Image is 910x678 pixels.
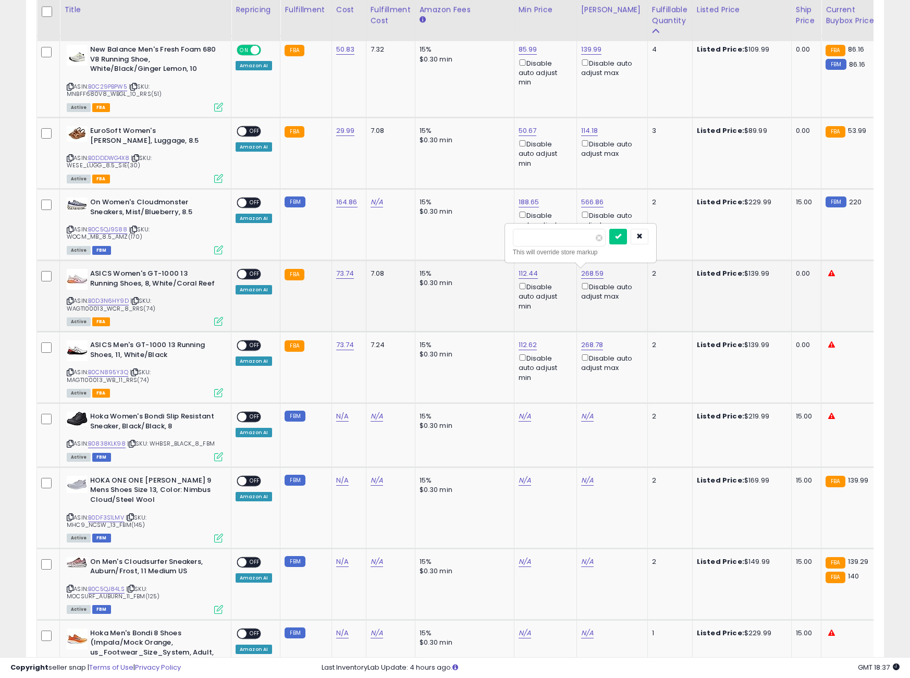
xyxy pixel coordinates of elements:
b: HOKA ONE ONE [PERSON_NAME] 9 Mens Shoes Size 13, Color: Nimbus Cloud/Steel Wool [90,476,217,508]
div: Disable auto adjust max [581,352,640,373]
a: N/A [581,475,594,486]
span: All listings currently available for purchase on Amazon [67,453,91,462]
span: 2025-08-12 18:37 GMT [858,662,900,672]
a: 268.59 [581,268,604,279]
div: Disable auto adjust min [519,209,569,240]
b: On Men's Cloudsurfer Sneakers, Auburn/Frost, 11 Medium US [90,557,217,579]
span: OFF [247,341,263,350]
div: $0.30 min [420,566,506,576]
div: 2 [652,340,684,350]
img: 31+3Pi8Gm4L._SL40_.jpg [67,45,88,66]
span: | SKU: MNBFF680V8_WBGL_10_RRS(51) [67,82,162,98]
strong: Copyright [10,662,48,672]
span: 139.99 [848,475,869,485]
span: All listings currently available for purchase on Amazon [67,317,91,326]
small: FBM [285,627,305,638]
div: Repricing [236,4,276,15]
span: FBM [92,534,111,543]
div: ASIN: [67,269,223,325]
div: Disable auto adjust max [581,138,640,158]
a: N/A [371,628,383,638]
div: Fulfillable Quantity [652,4,688,26]
a: N/A [371,557,383,567]
small: FBA [826,126,845,138]
img: 41eqY3aeAtL._SL40_.jpg [67,412,88,426]
span: | SKU: WHBSR_BLACK_8_FBM [127,439,215,448]
span: OFF [247,199,263,207]
img: 31W3MX0HTtL._SL40_.jpg [67,476,88,493]
a: 139.99 [581,44,602,55]
a: 50.67 [519,126,537,136]
b: Hoka Women's Bondi Slip Resistant Sneaker, Black/Black, 8 [90,412,217,434]
div: $139.99 [697,269,783,278]
span: All listings currently available for purchase on Amazon [67,246,91,255]
div: $0.30 min [420,485,506,495]
div: 15.00 [796,412,813,421]
div: $109.99 [697,45,783,54]
div: Amazon Fees [420,4,510,15]
div: 0.00 [796,340,813,350]
div: Listed Price [697,4,787,15]
small: FBM [826,196,846,207]
span: | SKU: WOCM_MB_8.5_AMZ(170) [67,225,150,241]
div: Amazon AI [236,645,272,654]
div: Min Price [519,4,572,15]
a: N/A [519,557,531,567]
div: ASIN: [67,557,223,613]
span: OFF [247,558,263,566]
span: 140 [848,571,859,581]
a: N/A [371,197,383,207]
div: Current Buybox Price [826,4,879,26]
small: FBA [826,557,845,569]
div: $229.99 [697,628,783,638]
a: N/A [336,557,349,567]
div: 4 [652,45,684,54]
a: N/A [519,411,531,422]
a: Privacy Policy [135,662,181,672]
div: 2 [652,412,684,421]
a: N/A [519,475,531,486]
b: Listed Price: [697,268,744,278]
span: FBM [92,605,111,614]
div: Amazon AI [236,214,272,223]
small: FBA [285,269,304,280]
div: $0.30 min [420,135,506,145]
div: 7.24 [371,340,407,350]
div: 2 [652,198,684,207]
small: FBM [285,196,305,207]
a: B0DF3S1LMV [88,513,124,522]
a: 268.78 [581,340,604,350]
img: 41ft-eXn0GL._SL40_.jpg [67,628,88,649]
div: Amazon AI [236,492,272,501]
div: ASIN: [67,45,223,110]
a: Terms of Use [89,662,133,672]
a: N/A [371,475,383,486]
div: Amazon AI [236,573,272,583]
div: Disable auto adjust min [519,57,569,88]
small: FBM [285,411,305,422]
div: $0.30 min [420,55,506,64]
div: 3 [652,126,684,135]
a: 29.99 [336,126,355,136]
div: ASIN: [67,412,223,460]
b: ASICS Women's GT-1000 13 Running Shoes, 8, White/Coral Reef [90,269,217,291]
span: 86.16 [848,44,865,54]
a: B0C5QJ9S88 [88,225,127,234]
b: Listed Price: [697,628,744,638]
span: All listings currently available for purchase on Amazon [67,175,91,183]
div: This will override store markup [513,247,648,257]
a: N/A [371,411,383,422]
span: 53.99 [848,126,867,135]
div: 7.32 [371,45,407,54]
div: $229.99 [697,198,783,207]
div: Disable auto adjust max [581,281,640,301]
a: N/A [581,557,594,567]
div: Disable auto adjust max [581,57,640,78]
div: $89.99 [697,126,783,135]
div: ASIN: [67,126,223,182]
span: ON [238,46,251,55]
b: On Women's Cloudmonster Sneakers, Mist/Blueberry, 8.5 [90,198,217,219]
div: Title [64,4,227,15]
b: EuroSoft Women's [PERSON_NAME], Luggage, 8.5 [90,126,217,148]
b: Listed Price: [697,557,744,566]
